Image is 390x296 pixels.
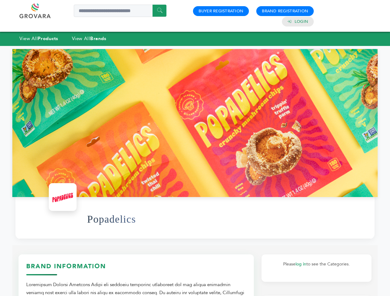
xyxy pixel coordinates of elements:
strong: Brands [90,35,106,42]
h3: Brand Information [26,262,246,275]
a: View AllBrands [72,35,107,42]
img: Popadelics Logo [50,185,75,209]
a: log in [296,261,306,267]
a: Brand Registration [262,8,308,14]
a: Buyer Registration [199,8,243,14]
h1: Popadelics [87,204,136,234]
p: Please to see the Categories. [268,261,365,268]
a: Login [295,19,308,24]
input: Search a product or brand... [74,5,166,17]
strong: Products [38,35,58,42]
a: View AllProducts [19,35,58,42]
